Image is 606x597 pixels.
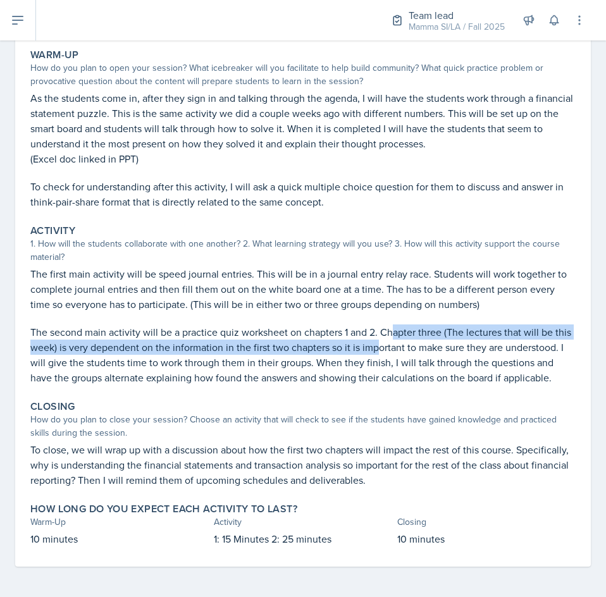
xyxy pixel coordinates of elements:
[409,20,505,34] div: Mamma SI/LA / Fall 2025
[30,442,576,488] p: To close, we will wrap up with a discussion about how the first two chapters will impact the rest...
[397,531,576,546] p: 10 minutes
[30,400,75,413] label: Closing
[30,179,576,209] p: To check for understanding after this activity, I will ask a quick multiple choice question for t...
[30,237,576,264] div: 1. How will the students collaborate with one another? 2. What learning strategy will you use? 3....
[30,413,576,440] div: How do you plan to close your session? Choose an activity that will check to see if the students ...
[30,49,79,61] label: Warm-Up
[30,324,576,385] p: The second main activity will be a practice quiz worksheet on chapters 1 and 2. Chapter three (Th...
[30,515,209,529] div: Warm-Up
[214,531,392,546] p: 1: 15 Minutes 2: 25 minutes
[30,531,209,546] p: 10 minutes
[397,515,576,529] div: Closing
[30,266,576,312] p: The first main activity will be speed journal entries. This will be in a journal entry relay race...
[30,90,576,151] p: As the students come in, after they sign in and talking through the agenda, I will have the stude...
[30,225,75,237] label: Activity
[30,151,576,166] p: (Excel doc linked in PPT)
[409,8,505,23] div: Team lead
[30,61,576,88] div: How do you plan to open your session? What icebreaker will you facilitate to help build community...
[30,503,297,515] label: How long do you expect each activity to last?
[214,515,392,529] div: Activity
